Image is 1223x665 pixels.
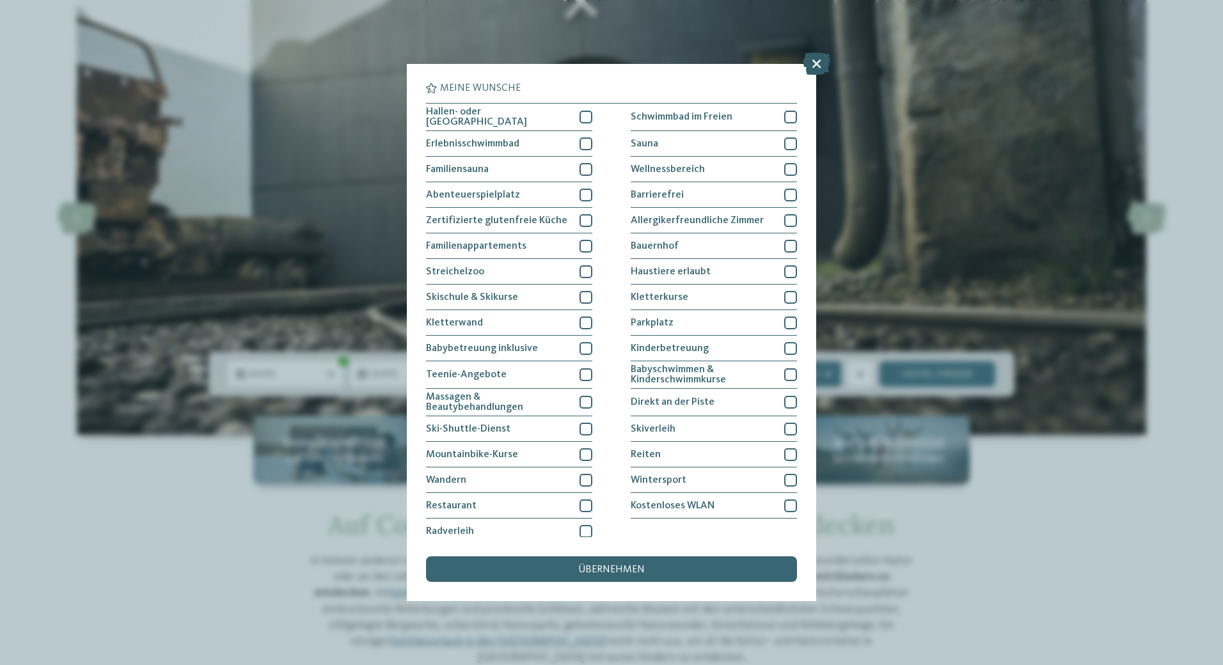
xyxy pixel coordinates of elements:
span: Hallen- oder [GEOGRAPHIC_DATA] [426,107,570,127]
span: Parkplatz [631,318,674,328]
span: Bauernhof [631,241,679,251]
span: Allergikerfreundliche Zimmer [631,215,764,226]
span: Familiensauna [426,164,489,175]
span: Skiverleih [631,424,675,434]
span: Babybetreuung inklusive [426,343,538,354]
span: Kletterkurse [631,292,688,302]
span: Ski-Shuttle-Dienst [426,424,510,434]
span: Streichelzoo [426,267,484,277]
span: Barrierefrei [631,190,684,200]
span: Kinderbetreuung [631,343,709,354]
span: Familienappartements [426,241,526,251]
span: Mountainbike-Kurse [426,450,518,460]
span: übernehmen [578,565,645,575]
span: Skischule & Skikurse [426,292,518,302]
span: Zertifizierte glutenfreie Küche [426,215,567,226]
span: Wandern [426,475,466,485]
span: Abenteuerspielplatz [426,190,520,200]
span: Meine Wünsche [440,83,521,93]
span: Babyschwimmen & Kinderschwimmkurse [631,364,775,385]
span: Haustiere erlaubt [631,267,711,277]
span: Massagen & Beautybehandlungen [426,392,570,412]
span: Wintersport [631,475,686,485]
span: Kletterwand [426,318,483,328]
span: Restaurant [426,501,477,511]
span: Schwimmbad im Freien [631,112,732,122]
span: Erlebnisschwimmbad [426,139,519,149]
span: Radverleih [426,526,474,536]
span: Direkt an der Piste [631,397,714,407]
span: Kostenloses WLAN [631,501,714,511]
span: Teenie-Angebote [426,370,507,380]
span: Sauna [631,139,658,149]
span: Reiten [631,450,661,460]
span: Wellnessbereich [631,164,705,175]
